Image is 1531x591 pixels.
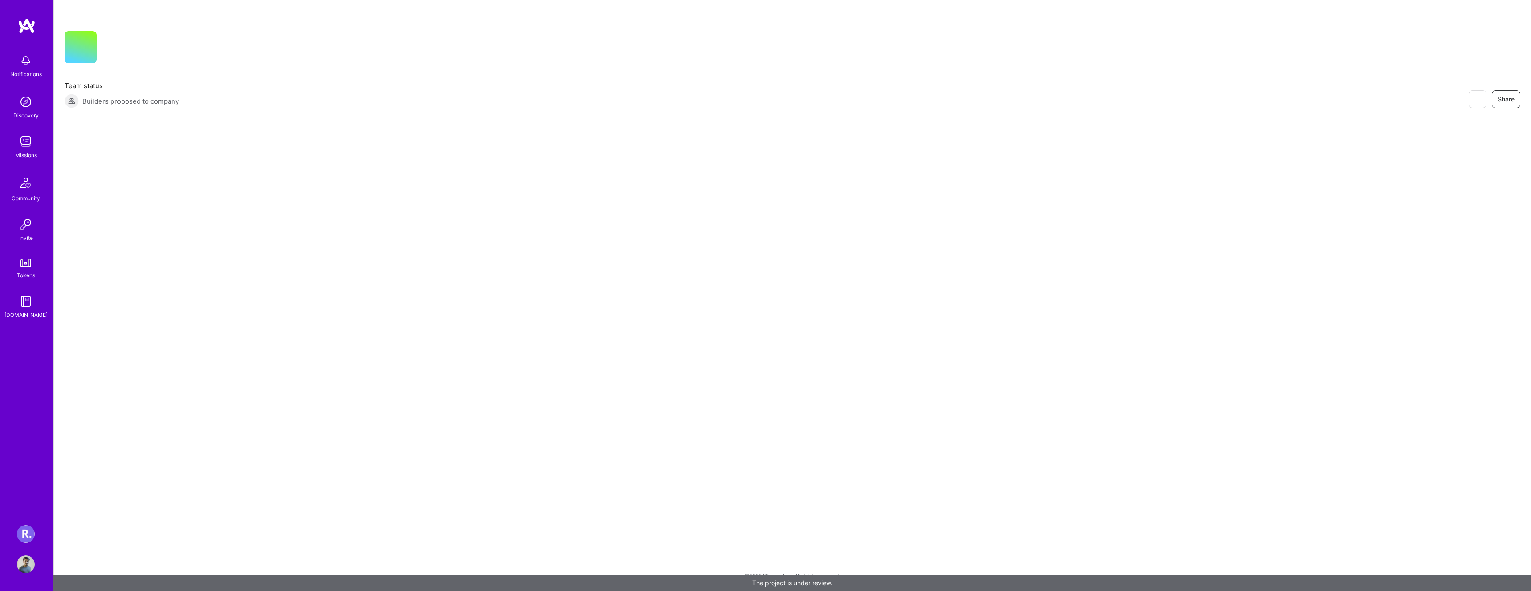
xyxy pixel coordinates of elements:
[65,94,79,108] img: Builders proposed to company
[65,81,179,90] span: Team status
[15,525,37,543] a: Roger Healthcare: Team for Clinical Intake Platform
[19,233,33,243] div: Invite
[15,150,37,160] div: Missions
[15,172,36,194] img: Community
[13,111,39,120] div: Discovery
[1474,96,1481,103] i: icon EyeClosed
[17,292,35,310] img: guide book
[17,93,35,111] img: discovery
[1492,90,1520,108] button: Share
[17,271,35,280] div: Tokens
[17,52,35,69] img: bell
[15,555,37,573] a: User Avatar
[4,310,48,320] div: [DOMAIN_NAME]
[10,69,42,79] div: Notifications
[20,259,31,267] img: tokens
[18,18,36,34] img: logo
[1498,95,1515,104] span: Share
[17,215,35,233] img: Invite
[12,194,40,203] div: Community
[53,575,1531,591] div: The project is under review.
[107,45,114,53] i: icon CompanyGray
[17,525,35,543] img: Roger Healthcare: Team for Clinical Intake Platform
[17,133,35,150] img: teamwork
[82,97,179,106] span: Builders proposed to company
[17,555,35,573] img: User Avatar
